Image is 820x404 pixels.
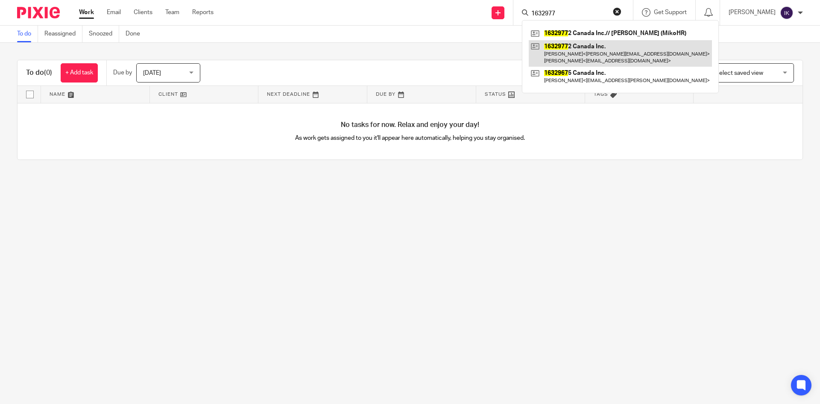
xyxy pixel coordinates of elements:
span: Get Support [654,9,687,15]
span: [DATE] [143,70,161,76]
img: svg%3E [780,6,794,20]
p: [PERSON_NAME] [729,8,776,17]
a: Clients [134,8,152,17]
a: Reports [192,8,214,17]
a: Work [79,8,94,17]
span: (0) [44,69,52,76]
a: Reassigned [44,26,82,42]
p: Due by [113,68,132,77]
h1: To do [26,68,52,77]
a: Snoozed [89,26,119,42]
span: Tags [594,92,608,97]
p: As work gets assigned to you it'll appear here automatically, helping you stay organised. [214,134,606,142]
a: To do [17,26,38,42]
a: Done [126,26,146,42]
a: Email [107,8,121,17]
button: Clear [613,7,621,16]
span: Select saved view [715,70,763,76]
h4: No tasks for now. Relax and enjoy your day! [18,121,802,130]
input: Search [530,10,607,18]
img: Pixie [17,7,60,18]
a: + Add task [61,63,98,83]
a: Team [165,8,179,17]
